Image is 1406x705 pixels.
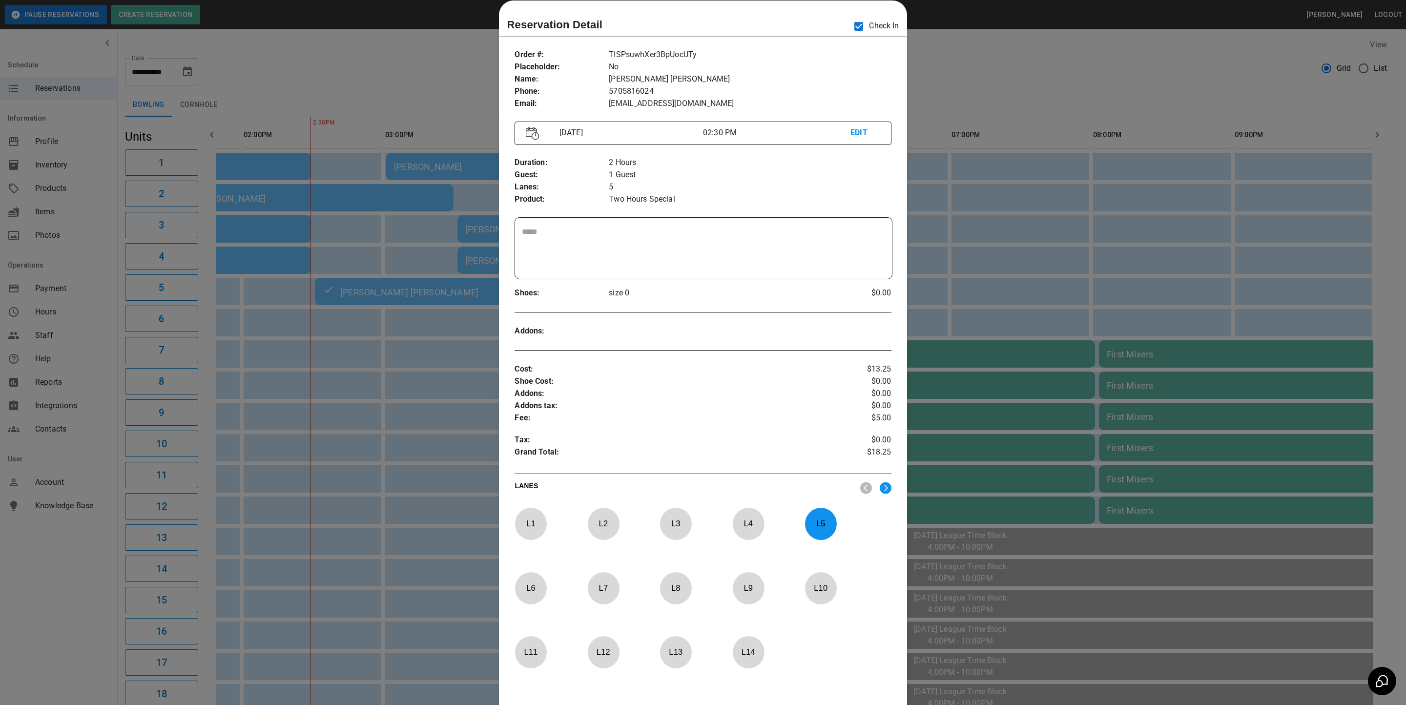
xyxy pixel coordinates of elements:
[507,17,602,33] p: Reservation Detail
[515,85,609,98] p: Phone :
[703,127,850,139] p: 02:30 PM
[609,287,828,299] p: size 0
[515,434,828,446] p: Tax :
[515,412,828,424] p: Fee :
[587,577,620,600] p: L 7
[828,446,891,461] p: $18.25
[828,400,891,412] p: $0.00
[587,641,620,664] p: L 12
[515,446,828,461] p: Grand Total :
[526,127,539,140] img: Vector
[732,512,765,535] p: L 4
[848,16,899,37] p: Check In
[732,577,765,600] p: L 9
[805,512,837,535] p: L 5
[609,85,891,98] p: 5705816024
[609,181,891,193] p: 5
[515,363,828,375] p: Cost :
[609,169,891,181] p: 1 Guest
[515,375,828,388] p: Shoe Cost :
[880,482,891,494] img: right.svg
[515,481,852,495] p: LANES
[515,400,828,412] p: Addons tax :
[609,193,891,206] p: Two Hours Special
[609,49,891,61] p: TISPsuwhXer3BpUocUTy
[515,388,828,400] p: Addons :
[515,641,547,664] p: L 11
[515,325,609,337] p: Addons :
[515,73,609,85] p: Name :
[587,512,620,535] p: L 2
[828,434,891,446] p: $0.00
[515,181,609,193] p: Lanes :
[515,98,609,110] p: Email :
[556,127,703,139] p: [DATE]
[660,577,692,600] p: L 8
[515,577,547,600] p: L 6
[515,49,609,61] p: Order # :
[828,388,891,400] p: $0.00
[828,412,891,424] p: $5.00
[732,641,765,664] p: L 14
[860,482,872,494] img: nav_left.svg
[660,641,692,664] p: L 13
[515,169,609,181] p: Guest :
[515,287,609,299] p: Shoes :
[609,73,891,85] p: [PERSON_NAME] [PERSON_NAME]
[828,287,891,299] p: $0.00
[515,193,609,206] p: Product :
[515,61,609,73] p: Placeholder :
[828,363,891,375] p: $13.25
[609,157,891,169] p: 2 Hours
[515,157,609,169] p: Duration :
[850,127,880,139] p: EDIT
[805,577,837,600] p: L 10
[515,512,547,535] p: L 1
[609,61,891,73] p: No
[609,98,891,110] p: [EMAIL_ADDRESS][DOMAIN_NAME]
[828,375,891,388] p: $0.00
[660,512,692,535] p: L 3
